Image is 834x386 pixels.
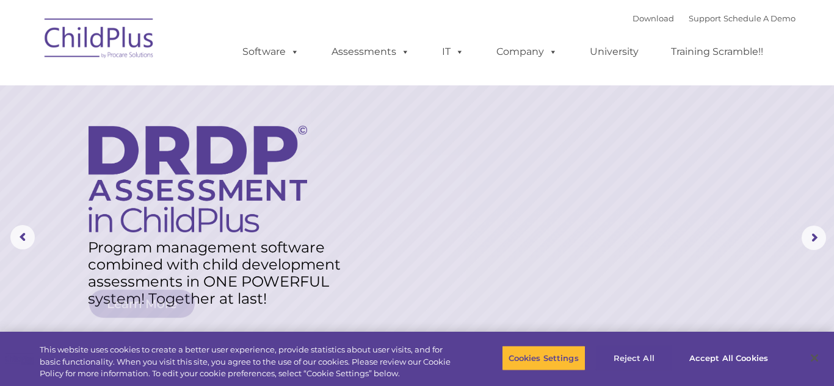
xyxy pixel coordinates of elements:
[596,345,672,371] button: Reject All
[633,13,796,23] font: |
[89,126,307,232] img: DRDP Assessment in ChildPlus
[38,10,161,71] img: ChildPlus by Procare Solutions
[723,13,796,23] a: Schedule A Demo
[689,13,721,23] a: Support
[319,40,422,64] a: Assessments
[230,40,311,64] a: Software
[633,13,674,23] a: Download
[89,290,195,318] a: Learn More
[484,40,570,64] a: Company
[170,80,207,90] span: Last name
[40,344,459,380] div: This website uses cookies to create a better user experience, provide statistics about user visit...
[88,239,355,307] rs-layer: Program management software combined with child development assessments in ONE POWERFUL system! T...
[578,40,651,64] a: University
[502,345,586,371] button: Cookies Settings
[801,345,828,371] button: Close
[659,40,775,64] a: Training Scramble!!
[430,40,476,64] a: IT
[683,345,775,371] button: Accept All Cookies
[170,130,222,140] span: Phone number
